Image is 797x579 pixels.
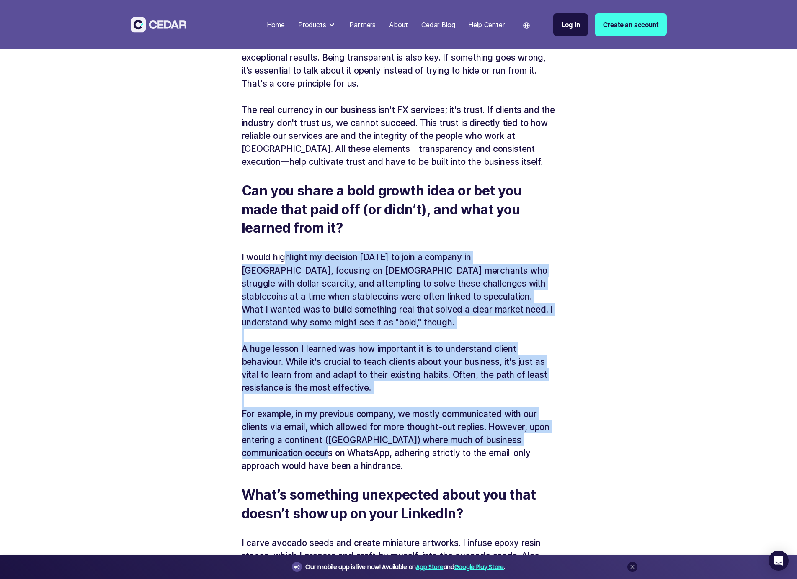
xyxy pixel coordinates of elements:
a: Home [263,15,288,34]
a: Partners [346,15,379,34]
p: The real currency in our business isn't FX services; it's trust. If clients and the industry don'... [242,103,556,169]
a: About [386,15,411,34]
p: ‍ [242,90,556,103]
div: Products [298,20,326,30]
a: App Store [416,563,443,571]
p: I would highlight my decision [DATE] to join a company in [GEOGRAPHIC_DATA], focusing on [DEMOGRA... [242,251,556,329]
div: Open Intercom Messenger [769,551,789,571]
div: Products [295,16,340,33]
img: announcement [294,564,300,570]
p: ‍ [242,394,556,407]
p: ‍ [242,473,556,486]
div: Home [267,20,285,30]
a: Log in [553,13,588,36]
p: ‍ [242,329,556,342]
div: Our mobile app is live now! Available on and . [305,562,505,572]
div: About [389,20,408,30]
p: A huge lesson I learned was how important it is to understand client behaviour. While it's crucia... [242,342,556,395]
div: Log in [562,20,580,30]
img: world icon [523,22,530,29]
p: For example, in my previous company, we mostly communicated with our clients via email, which all... [242,407,556,473]
a: Google Play Store [454,563,504,571]
p: ‍ [242,238,556,251]
p: ‍ [242,523,556,536]
p: ‍ [242,169,556,182]
p: You build this trust through how you present yourself externally: your website, your app, and all... [242,12,556,90]
a: Create an account [595,13,666,36]
h5: Can you share a bold growth idea or bet you made that paid off (or didn’t), and what you learned ... [242,182,556,238]
div: Partners [349,20,376,30]
div: Help Center [468,20,504,30]
a: Cedar Blog [418,15,458,34]
a: Help Center [465,15,508,34]
div: Cedar Blog [421,20,455,30]
h5: What’s something unexpected about you that doesn’t show up on your LinkedIn? [242,486,556,523]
